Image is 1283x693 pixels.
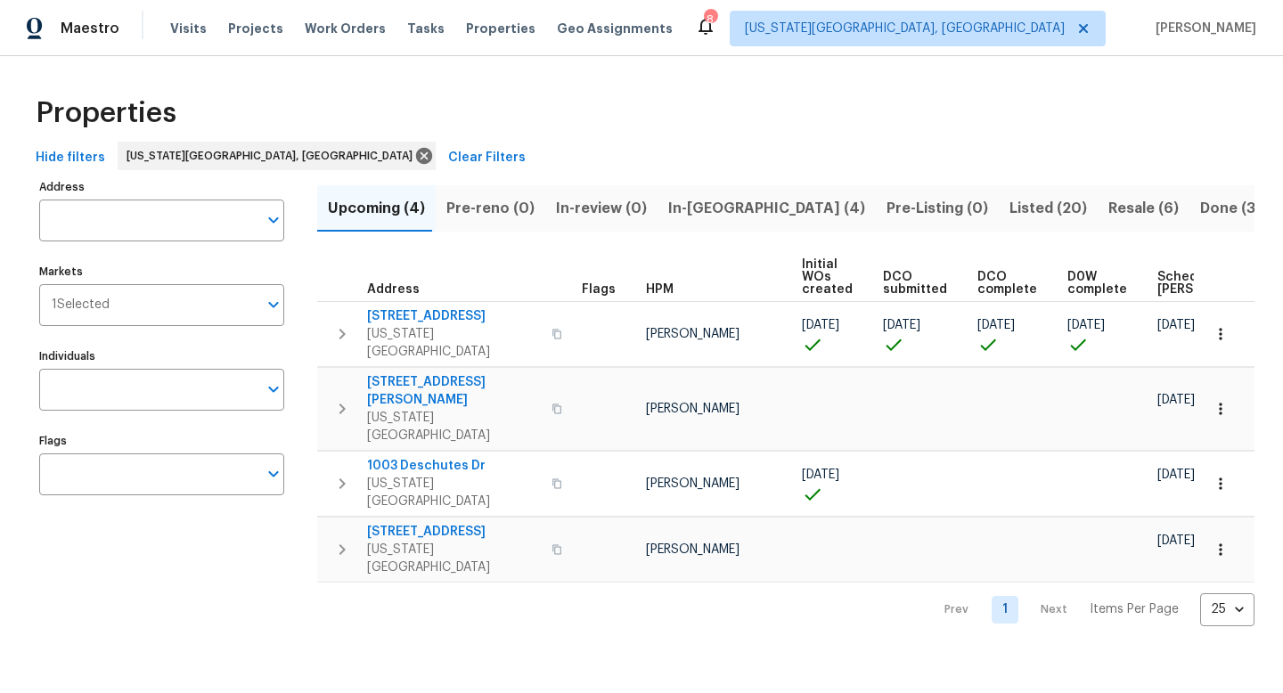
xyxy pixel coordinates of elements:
[802,319,839,331] span: [DATE]
[448,147,526,169] span: Clear Filters
[668,196,865,221] span: In-[GEOGRAPHIC_DATA] (4)
[646,328,740,340] span: [PERSON_NAME]
[582,283,616,296] span: Flags
[367,409,541,444] span: [US_STATE][GEOGRAPHIC_DATA]
[704,11,716,29] div: 8
[367,541,541,576] span: [US_STATE][GEOGRAPHIC_DATA]
[170,20,207,37] span: Visits
[29,142,112,175] button: Hide filters
[446,196,535,221] span: Pre-reno (0)
[367,307,541,325] span: [STREET_ADDRESS]
[61,20,119,37] span: Maestro
[52,298,110,313] span: 1 Selected
[802,469,839,481] span: [DATE]
[883,319,920,331] span: [DATE]
[328,196,425,221] span: Upcoming (4)
[367,283,420,296] span: Address
[887,196,988,221] span: Pre-Listing (0)
[557,20,673,37] span: Geo Assignments
[928,593,1254,626] nav: Pagination Navigation
[1157,394,1195,406] span: [DATE]
[1157,469,1195,481] span: [DATE]
[883,271,947,296] span: DCO submitted
[1157,319,1195,331] span: [DATE]
[36,104,176,122] span: Properties
[466,20,535,37] span: Properties
[745,20,1065,37] span: [US_STATE][GEOGRAPHIC_DATA], [GEOGRAPHIC_DATA]
[646,283,674,296] span: HPM
[261,461,286,486] button: Open
[367,457,541,475] span: 1003 Deschutes Dr
[1067,271,1127,296] span: D0W complete
[261,208,286,232] button: Open
[1108,196,1179,221] span: Resale (6)
[1200,196,1279,221] span: Done (359)
[977,271,1037,296] span: DCO complete
[39,182,284,192] label: Address
[39,351,284,362] label: Individuals
[1157,534,1195,547] span: [DATE]
[1200,586,1254,632] div: 25
[1157,271,1258,296] span: Scheduled [PERSON_NAME]
[992,596,1018,624] a: Goto page 1
[646,403,740,415] span: [PERSON_NAME]
[305,20,386,37] span: Work Orders
[36,147,105,169] span: Hide filters
[646,477,740,490] span: [PERSON_NAME]
[1148,20,1256,37] span: [PERSON_NAME]
[261,292,286,317] button: Open
[1067,319,1105,331] span: [DATE]
[261,377,286,402] button: Open
[1090,600,1179,618] p: Items Per Page
[441,142,533,175] button: Clear Filters
[228,20,283,37] span: Projects
[646,543,740,556] span: [PERSON_NAME]
[802,258,853,296] span: Initial WOs created
[118,142,436,170] div: [US_STATE][GEOGRAPHIC_DATA], [GEOGRAPHIC_DATA]
[367,373,541,409] span: [STREET_ADDRESS][PERSON_NAME]
[556,196,647,221] span: In-review (0)
[977,319,1015,331] span: [DATE]
[367,325,541,361] span: [US_STATE][GEOGRAPHIC_DATA]
[39,266,284,277] label: Markets
[367,523,541,541] span: [STREET_ADDRESS]
[127,147,420,165] span: [US_STATE][GEOGRAPHIC_DATA], [GEOGRAPHIC_DATA]
[367,475,541,510] span: [US_STATE][GEOGRAPHIC_DATA]
[407,22,445,35] span: Tasks
[39,436,284,446] label: Flags
[1009,196,1087,221] span: Listed (20)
